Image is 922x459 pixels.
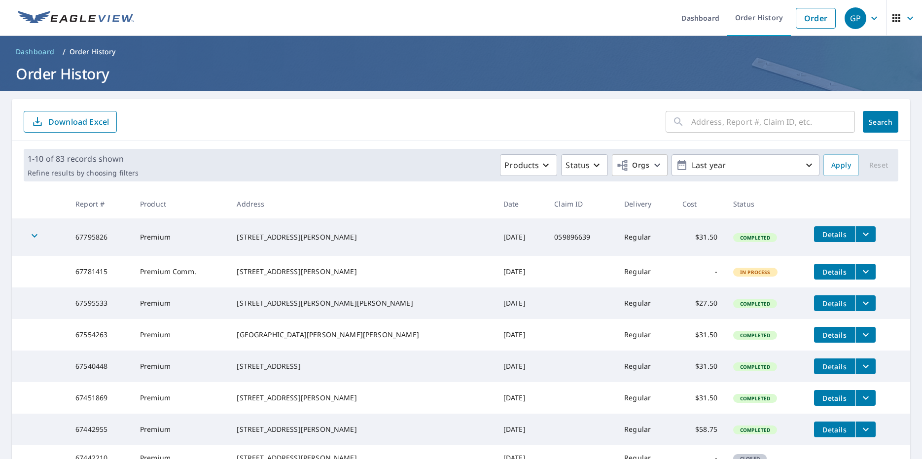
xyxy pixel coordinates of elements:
[674,382,726,414] td: $31.50
[616,319,674,351] td: Regular
[500,154,557,176] button: Products
[672,154,819,176] button: Last year
[68,351,132,382] td: 67540448
[734,234,776,241] span: Completed
[820,362,850,371] span: Details
[132,218,229,256] td: Premium
[612,154,668,176] button: Orgs
[616,287,674,319] td: Regular
[496,319,547,351] td: [DATE]
[820,393,850,403] span: Details
[68,256,132,287] td: 67781415
[16,47,55,57] span: Dashboard
[28,153,139,165] p: 1-10 of 83 records shown
[820,230,850,239] span: Details
[237,393,487,403] div: [STREET_ADDRESS][PERSON_NAME]
[820,299,850,308] span: Details
[132,414,229,445] td: Premium
[814,422,855,437] button: detailsBtn-67442955
[237,298,487,308] div: [STREET_ADDRESS][PERSON_NAME][PERSON_NAME]
[229,189,495,218] th: Address
[814,327,855,343] button: detailsBtn-67554263
[796,8,836,29] a: Order
[855,390,876,406] button: filesDropdownBtn-67451869
[546,189,616,218] th: Claim ID
[48,116,109,127] p: Download Excel
[674,189,726,218] th: Cost
[814,226,855,242] button: detailsBtn-67795826
[855,358,876,374] button: filesDropdownBtn-67540448
[734,363,776,370] span: Completed
[546,218,616,256] td: 059896639
[734,332,776,339] span: Completed
[820,330,850,340] span: Details
[814,390,855,406] button: detailsBtn-67451869
[12,44,910,60] nav: breadcrumb
[18,11,134,26] img: EV Logo
[691,108,855,136] input: Address, Report #, Claim ID, etc.
[496,256,547,287] td: [DATE]
[237,424,487,434] div: [STREET_ADDRESS][PERSON_NAME]
[132,319,229,351] td: Premium
[616,218,674,256] td: Regular
[616,159,649,172] span: Orgs
[504,159,539,171] p: Products
[855,327,876,343] button: filesDropdownBtn-67554263
[496,189,547,218] th: Date
[496,287,547,319] td: [DATE]
[616,256,674,287] td: Regular
[734,300,776,307] span: Completed
[132,189,229,218] th: Product
[820,267,850,277] span: Details
[132,382,229,414] td: Premium
[68,382,132,414] td: 67451869
[68,319,132,351] td: 67554263
[674,351,726,382] td: $31.50
[725,189,806,218] th: Status
[237,267,487,277] div: [STREET_ADDRESS][PERSON_NAME]
[68,189,132,218] th: Report #
[132,287,229,319] td: Premium
[616,382,674,414] td: Regular
[12,64,910,84] h1: Order History
[132,351,229,382] td: Premium
[674,256,726,287] td: -
[63,46,66,58] li: /
[734,395,776,402] span: Completed
[68,287,132,319] td: 67595533
[674,287,726,319] td: $27.50
[814,264,855,280] button: detailsBtn-67781415
[237,232,487,242] div: [STREET_ADDRESS][PERSON_NAME]
[496,414,547,445] td: [DATE]
[845,7,866,29] div: GP
[855,264,876,280] button: filesDropdownBtn-67781415
[734,426,776,433] span: Completed
[871,117,890,127] span: Search
[28,169,139,177] p: Refine results by choosing filters
[855,226,876,242] button: filesDropdownBtn-67795826
[24,111,117,133] button: Download Excel
[734,269,777,276] span: In Process
[855,295,876,311] button: filesDropdownBtn-67595533
[566,159,590,171] p: Status
[70,47,116,57] p: Order History
[237,330,487,340] div: [GEOGRAPHIC_DATA][PERSON_NAME][PERSON_NAME]
[863,111,898,133] button: Search
[496,218,547,256] td: [DATE]
[855,422,876,437] button: filesDropdownBtn-67442955
[820,425,850,434] span: Details
[616,189,674,218] th: Delivery
[237,361,487,371] div: [STREET_ADDRESS]
[674,218,726,256] td: $31.50
[496,382,547,414] td: [DATE]
[831,159,851,172] span: Apply
[814,295,855,311] button: detailsBtn-67595533
[674,319,726,351] td: $31.50
[814,358,855,374] button: detailsBtn-67540448
[674,414,726,445] td: $58.75
[496,351,547,382] td: [DATE]
[561,154,608,176] button: Status
[688,157,803,174] p: Last year
[68,218,132,256] td: 67795826
[12,44,59,60] a: Dashboard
